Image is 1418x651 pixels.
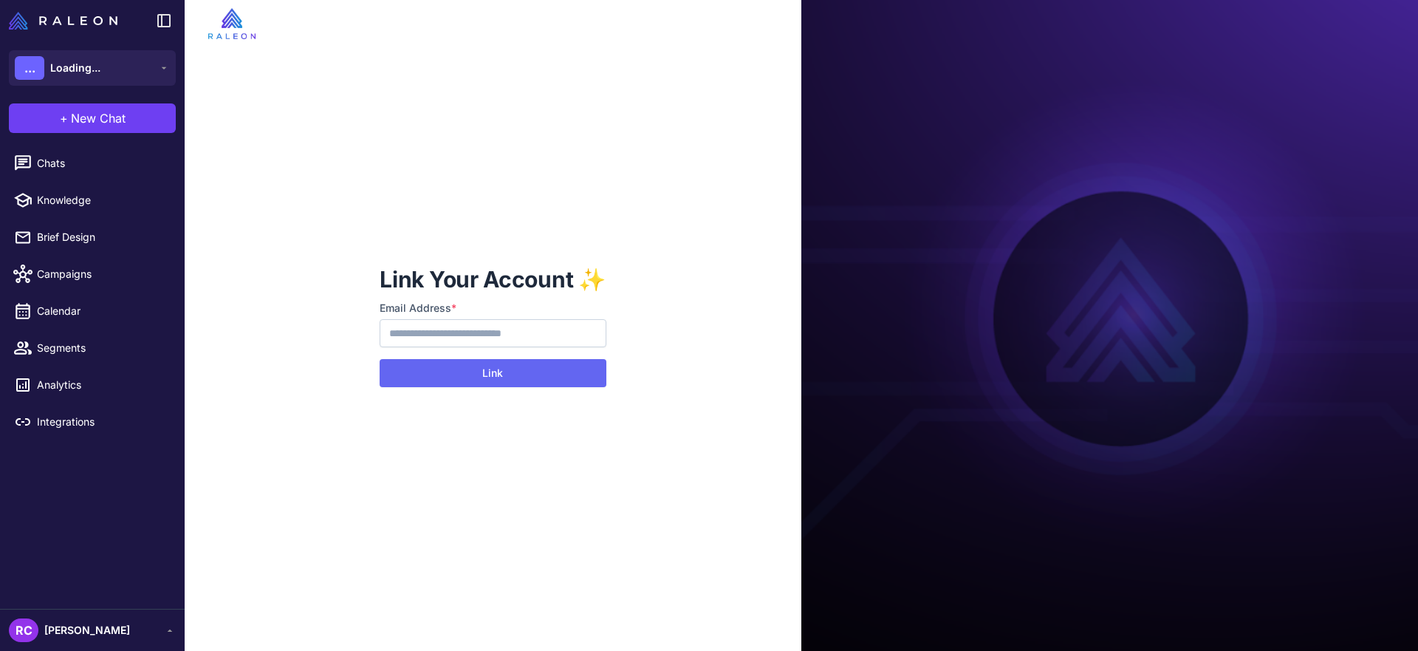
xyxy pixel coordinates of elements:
span: + [60,109,68,127]
span: Chats [37,155,167,171]
a: Brief Design [6,222,179,253]
button: +New Chat [9,103,176,133]
span: Calendar [37,303,167,319]
span: Segments [37,340,167,356]
a: Segments [6,333,179,364]
img: Raleon Logo [9,12,117,30]
a: Analytics [6,369,179,401]
span: Loading... [50,60,100,76]
a: Calendar [6,296,179,327]
button: ...Loading... [9,50,176,86]
div: ... [15,56,44,80]
a: Campaigns [6,259,179,290]
a: Integrations [6,406,179,437]
button: Link [380,359,606,387]
span: Campaigns [37,266,167,282]
span: Analytics [37,377,167,393]
a: Raleon Logo [9,12,123,30]
img: raleon-logo-whitebg.9aac0268.jpg [208,8,256,39]
span: Integrations [37,414,167,430]
span: [PERSON_NAME] [44,622,130,638]
span: Brief Design [37,229,167,245]
div: RC [9,618,38,642]
span: New Chat [71,109,126,127]
a: Chats [6,148,179,179]
label: Email Address [380,300,606,316]
h1: Link Your Account ✨ [380,265,606,294]
span: Knowledge [37,192,167,208]
a: Knowledge [6,185,179,216]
